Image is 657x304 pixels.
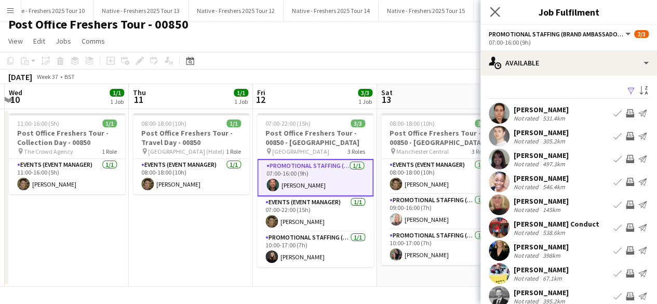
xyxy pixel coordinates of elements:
[514,206,541,214] div: Not rated
[110,89,124,97] span: 1/1
[131,94,146,105] span: 11
[257,159,373,196] app-card-role: Promotional Staffing (Brand Ambassadors)1/107:00-16:00 (9h)[PERSON_NAME]
[514,183,541,191] div: Not rated
[8,17,189,32] h1: Post Office Freshers Tour - 00850
[82,36,105,46] span: Comms
[472,148,489,155] span: 3 Roles
[102,120,117,127] span: 1/1
[351,120,365,127] span: 3/3
[480,5,657,19] h3: Job Fulfilment
[226,120,241,127] span: 1/1
[480,50,657,75] div: Available
[514,105,569,114] div: [PERSON_NAME]
[265,120,311,127] span: 07:00-22:00 (15h)
[381,194,498,230] app-card-role: Promotional Staffing (Brand Ambassadors)1/109:00-16:00 (7h)[PERSON_NAME]
[514,252,541,259] div: Not rated
[475,120,489,127] span: 3/3
[33,36,45,46] span: Edit
[514,160,541,168] div: Not rated
[234,89,248,97] span: 1/1
[56,36,71,46] span: Jobs
[257,232,373,267] app-card-role: Promotional Staffing (Brand Ambassadors)1/110:00-17:00 (7h)[PERSON_NAME]
[148,148,224,155] span: [GEOGRAPHIC_DATA] (Hotel)
[358,89,372,97] span: 3/3
[381,88,393,97] span: Sat
[133,128,249,147] h3: Post Office Freshers Tour - Travel Day - 00850
[8,36,23,46] span: View
[272,148,329,155] span: [GEOGRAPHIC_DATA]
[541,183,567,191] div: 546.4km
[514,174,569,183] div: [PERSON_NAME]
[29,34,49,48] a: Edit
[8,72,32,82] div: [DATE]
[541,160,567,168] div: 497.3km
[9,88,22,97] span: Wed
[381,128,498,147] h3: Post Office Freshers Tour - 00850 - [GEOGRAPHIC_DATA]
[489,30,632,38] button: Promotional Staffing (Brand Ambassadors)
[514,265,569,274] div: [PERSON_NAME]
[541,114,567,122] div: 531.4km
[9,128,125,147] h3: Post Office Freshers Tour - Collection Day - 00850
[257,128,373,147] h3: Post Office Freshers Tour - 00850 - [GEOGRAPHIC_DATA]
[257,113,373,267] app-job-card: 07:00-22:00 (15h)3/3Post Office Freshers Tour - 00850 - [GEOGRAPHIC_DATA] [GEOGRAPHIC_DATA]3 Role...
[379,1,474,21] button: Native - Freshers 2025 Tour 15
[514,151,569,160] div: [PERSON_NAME]
[390,120,435,127] span: 08:00-18:00 (10h)
[7,94,22,105] span: 10
[256,94,265,105] span: 12
[133,88,146,97] span: Thu
[514,196,569,206] div: [PERSON_NAME]
[24,148,73,155] span: The Crowd Agency
[381,230,498,265] app-card-role: Promotional Staffing (Brand Ambassadors)1/110:00-17:00 (7h)[PERSON_NAME]
[9,159,125,194] app-card-role: Events (Event Manager)1/111:00-16:00 (5h)[PERSON_NAME]
[9,113,125,194] app-job-card: 11:00-16:00 (5h)1/1Post Office Freshers Tour - Collection Day - 00850 The Crowd Agency1 RoleEvent...
[514,229,541,236] div: Not rated
[514,288,569,297] div: [PERSON_NAME]
[514,242,569,252] div: [PERSON_NAME]
[380,94,393,105] span: 13
[284,1,379,21] button: Native - Freshers 2025 Tour 14
[541,274,564,282] div: 67.1km
[347,148,365,155] span: 3 Roles
[514,114,541,122] div: Not rated
[189,1,284,21] button: Native - Freshers 2025 Tour 12
[358,98,372,105] div: 1 Job
[381,113,498,265] app-job-card: 08:00-18:00 (10h)3/3Post Office Freshers Tour - 00850 - [GEOGRAPHIC_DATA] Manchester Central3 Rol...
[234,98,248,105] div: 1 Job
[381,159,498,194] app-card-role: Events (Event Manager)1/108:00-18:00 (10h)[PERSON_NAME]
[17,120,59,127] span: 11:00-16:00 (5h)
[141,120,186,127] span: 08:00-18:00 (10h)
[541,252,562,259] div: 398km
[514,274,541,282] div: Not rated
[489,30,624,38] span: Promotional Staffing (Brand Ambassadors)
[514,128,569,137] div: [PERSON_NAME]
[34,73,60,81] span: Week 37
[133,159,249,194] app-card-role: Events (Event Manager)1/108:00-18:00 (10h)[PERSON_NAME]
[396,148,449,155] span: Manchester Central
[257,196,373,232] app-card-role: Events (Event Manager)1/107:00-22:00 (15h)[PERSON_NAME]
[4,34,27,48] a: View
[541,137,567,145] div: 305.2km
[110,98,124,105] div: 1 Job
[93,1,189,21] button: Native - Freshers 2025 Tour 13
[257,88,265,97] span: Fri
[133,113,249,194] app-job-card: 08:00-18:00 (10h)1/1Post Office Freshers Tour - Travel Day - 00850 [GEOGRAPHIC_DATA] (Hotel)1 Rol...
[64,73,75,81] div: BST
[541,206,562,214] div: 145km
[226,148,241,155] span: 1 Role
[634,30,649,38] span: 2/3
[514,137,541,145] div: Not rated
[77,34,109,48] a: Comms
[102,148,117,155] span: 1 Role
[489,38,649,46] div: 07:00-16:00 (9h)
[541,229,567,236] div: 538.6km
[514,219,599,229] div: [PERSON_NAME] Conduct
[474,1,571,21] button: Beauty Bay - ON 16405 - 00880
[51,34,75,48] a: Jobs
